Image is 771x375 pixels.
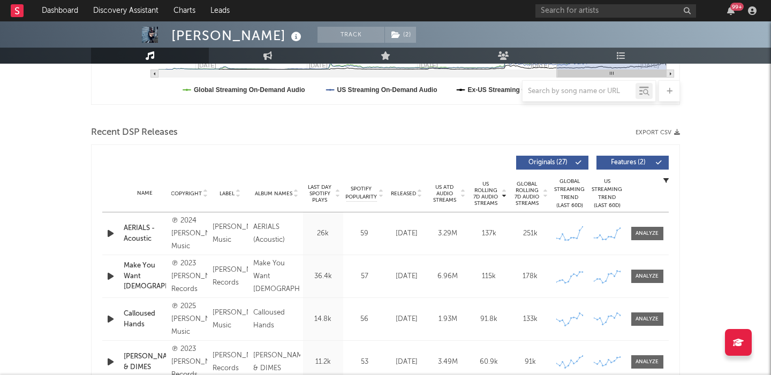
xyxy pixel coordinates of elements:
[591,178,623,210] div: US Streaming Trend (Last 60D)
[430,184,459,203] span: US ATD Audio Streams
[213,264,248,289] div: [PERSON_NAME] Records
[220,190,235,197] span: Label
[306,314,341,325] div: 14.8k
[471,271,507,282] div: 115k
[430,228,466,239] div: 3.29M
[512,228,548,239] div: 251k
[346,228,383,239] div: 59
[346,271,383,282] div: 57
[389,357,425,368] div: [DATE]
[512,357,548,368] div: 91k
[523,159,572,166] span: Originals ( 27 )
[171,300,207,339] div: ℗ 2025 [PERSON_NAME] Music
[471,357,507,368] div: 60.9k
[306,228,341,239] div: 26k
[535,4,696,18] input: Search for artists
[124,189,166,197] div: Name
[636,129,680,136] button: Export CSV
[91,126,178,139] span: Recent DSP Releases
[124,351,166,372] a: [PERSON_NAME] & DIMES
[306,271,341,282] div: 36.4k
[213,221,248,247] div: [PERSON_NAME] Music
[253,307,300,332] div: Calloused Hands
[345,185,377,201] span: Spotify Popularity
[389,228,425,239] div: [DATE]
[253,349,300,375] div: [PERSON_NAME] & DIMES
[171,190,202,197] span: Copyright
[512,181,542,206] span: Global Rolling 7D Audio Streams
[213,307,248,332] div: [PERSON_NAME] Music
[124,223,166,244] a: AERIALS - Acoustic
[727,6,735,15] button: 99+
[253,221,300,247] div: AERIALS (Acoustic)
[430,314,466,325] div: 1.93M
[471,228,507,239] div: 137k
[306,184,334,203] span: Last Day Spotify Plays
[306,357,341,368] div: 11.2k
[523,87,636,96] input: Search by song name or URL
[384,27,417,43] span: ( 2 )
[389,271,425,282] div: [DATE]
[603,159,653,166] span: Features ( 2 )
[512,271,548,282] div: 178k
[171,257,207,296] div: ℗ 2023 [PERSON_NAME] Records
[471,181,501,206] span: US Rolling 7D Audio Streams
[171,215,207,253] div: ℗ 2024 [PERSON_NAME] Music
[213,349,248,375] div: [PERSON_NAME] Records
[730,3,744,11] div: 99 +
[253,257,300,296] div: Make You Want [DEMOGRAPHIC_DATA]
[346,357,383,368] div: 53
[318,27,384,43] button: Track
[171,27,304,44] div: [PERSON_NAME]
[430,357,466,368] div: 3.49M
[385,27,416,43] button: (2)
[512,314,548,325] div: 133k
[471,314,507,325] div: 91.8k
[430,271,466,282] div: 6.96M
[124,261,166,292] a: Make You Want [DEMOGRAPHIC_DATA]
[346,314,383,325] div: 56
[391,190,416,197] span: Released
[389,314,425,325] div: [DATE]
[124,309,166,330] a: Calloused Hands
[255,190,292,197] span: Album Names
[554,178,586,210] div: Global Streaming Trend (Last 60D)
[596,156,669,170] button: Features(2)
[516,156,588,170] button: Originals(27)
